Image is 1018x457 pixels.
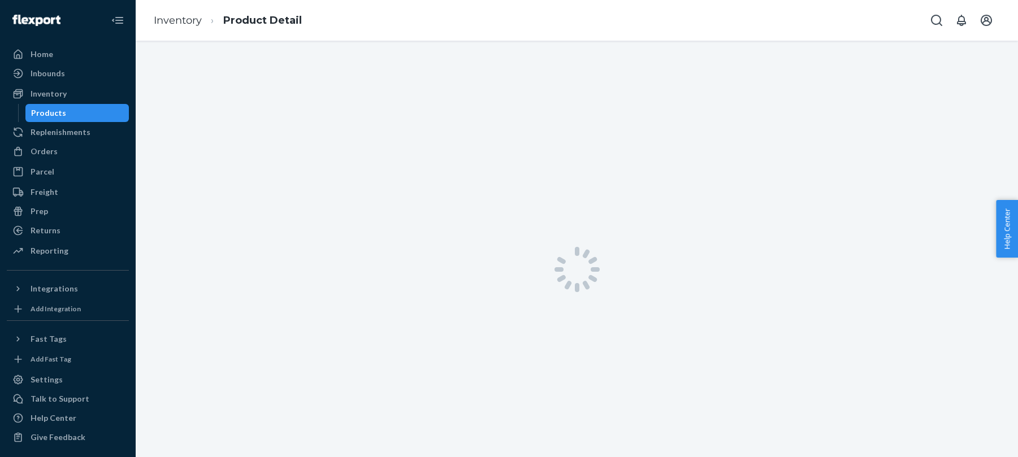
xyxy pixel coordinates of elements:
[31,49,53,60] div: Home
[31,225,60,236] div: Returns
[31,186,58,198] div: Freight
[31,206,48,217] div: Prep
[7,280,129,298] button: Integrations
[31,374,63,385] div: Settings
[7,390,129,408] a: Talk to Support
[7,371,129,389] a: Settings
[7,64,129,82] a: Inbounds
[7,409,129,427] a: Help Center
[7,142,129,160] a: Orders
[996,200,1018,258] button: Help Center
[7,302,129,316] a: Add Integration
[31,166,54,177] div: Parcel
[12,15,60,26] img: Flexport logo
[31,304,81,314] div: Add Integration
[154,14,202,27] a: Inventory
[7,221,129,240] a: Returns
[975,9,998,32] button: Open account menu
[145,4,311,37] ol: breadcrumbs
[223,14,302,27] a: Product Detail
[31,412,76,424] div: Help Center
[31,393,89,404] div: Talk to Support
[7,330,129,348] button: Fast Tags
[31,107,66,119] div: Products
[31,283,78,294] div: Integrations
[31,333,67,345] div: Fast Tags
[7,85,129,103] a: Inventory
[7,45,129,63] a: Home
[106,9,129,32] button: Close Navigation
[7,123,129,141] a: Replenishments
[31,127,90,138] div: Replenishments
[7,242,129,260] a: Reporting
[7,352,129,366] a: Add Fast Tag
[7,428,129,446] button: Give Feedback
[25,104,129,122] a: Products
[31,88,67,99] div: Inventory
[31,146,58,157] div: Orders
[31,432,85,443] div: Give Feedback
[950,9,973,32] button: Open notifications
[7,202,129,220] a: Prep
[31,354,71,364] div: Add Fast Tag
[925,9,948,32] button: Open Search Box
[7,183,129,201] a: Freight
[31,245,68,256] div: Reporting
[31,68,65,79] div: Inbounds
[7,163,129,181] a: Parcel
